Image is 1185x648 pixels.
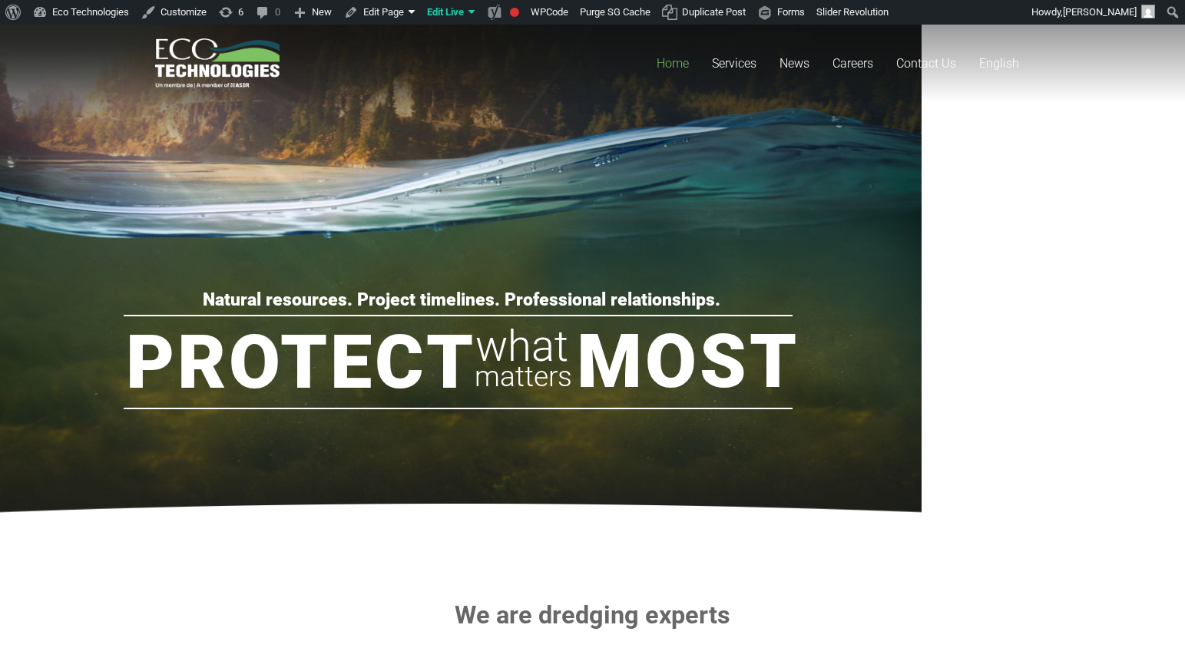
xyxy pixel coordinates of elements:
[657,56,689,71] span: Home
[832,56,873,71] span: Careers
[896,56,956,71] span: Contact Us
[712,56,756,71] span: Services
[645,25,700,102] a: Home
[816,6,889,18] span: Slider Revolution
[885,25,968,102] a: Contact Us
[577,325,799,399] rs-layer: Most
[780,56,809,71] span: News
[126,326,475,400] rs-layer: Protect
[475,325,568,368] rs-layer: what
[510,8,519,17] div: Needs improvement
[768,25,821,102] a: News
[979,56,1019,71] span: English
[455,600,730,630] strong: We are dredging experts
[155,38,280,88] a: logo_EcoTech_ASDR_RGB
[475,355,572,398] rs-layer: matters
[1063,6,1137,18] span: [PERSON_NAME]
[203,292,720,308] rs-layer: Natural resources. Project timelines. Professional relationships.
[821,25,885,102] a: Careers
[968,25,1031,102] a: English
